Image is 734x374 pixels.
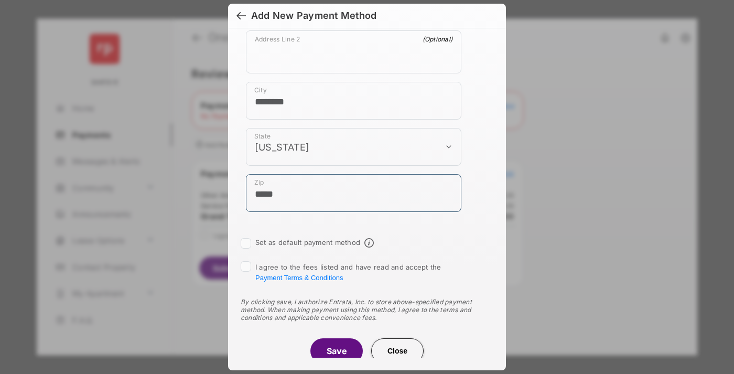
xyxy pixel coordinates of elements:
[246,174,461,212] div: payment_method_screening[postal_addresses][postalCode]
[246,30,461,73] div: payment_method_screening[postal_addresses][addressLine2]
[246,128,461,166] div: payment_method_screening[postal_addresses][administrativeArea]
[255,238,360,247] label: Set as default payment method
[371,338,424,364] button: Close
[241,298,493,322] div: By clicking save, I authorize Entrata, Inc. to store above-specified payment method. When making ...
[251,10,376,22] div: Add New Payment Method
[364,238,374,248] span: Default payment method info
[255,263,441,282] span: I agree to the fees listed and have read and accept the
[246,82,461,120] div: payment_method_screening[postal_addresses][locality]
[255,274,343,282] button: I agree to the fees listed and have read and accept the
[310,338,363,364] button: Save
